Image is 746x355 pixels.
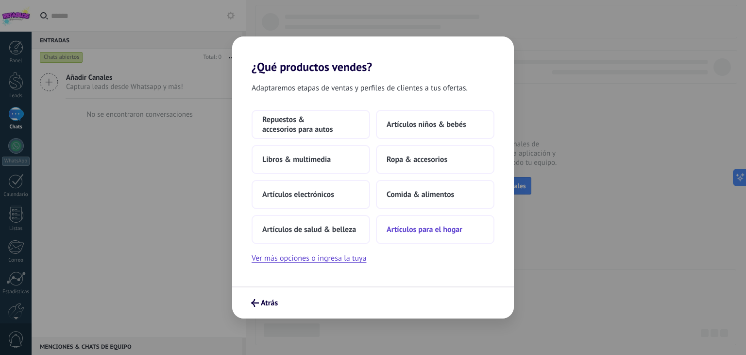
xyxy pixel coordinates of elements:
[387,225,462,234] span: Artículos para el hogar
[387,120,466,129] span: Artículos niños & bebés
[262,190,334,199] span: Artículos electrónicos
[252,145,370,174] button: Libros & multimedia
[376,110,494,139] button: Artículos niños & bebés
[252,215,370,244] button: Artículos de salud & belleza
[252,252,366,265] button: Ver más opciones o ingresa la tuya
[262,115,359,134] span: Repuestos & accesorios para autos
[247,295,282,311] button: Atrás
[376,215,494,244] button: Artículos para el hogar
[376,145,494,174] button: Ropa & accesorios
[262,225,356,234] span: Artículos de salud & belleza
[387,190,454,199] span: Comida & alimentos
[252,82,468,94] span: Adaptaremos etapas de ventas y perfiles de clientes a tus ofertas.
[232,36,514,74] h2: ¿Qué productos vendes?
[262,155,331,164] span: Libros & multimedia
[387,155,447,164] span: Ropa & accesorios
[376,180,494,209] button: Comida & alimentos
[252,110,370,139] button: Repuestos & accesorios para autos
[252,180,370,209] button: Artículos electrónicos
[261,300,278,306] span: Atrás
